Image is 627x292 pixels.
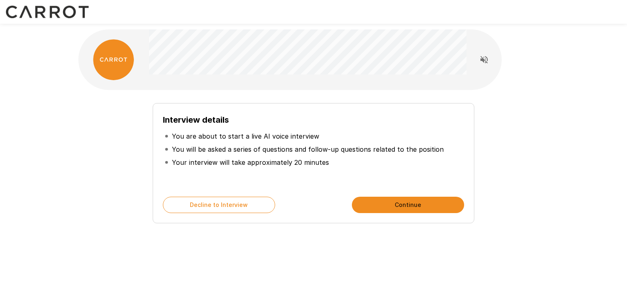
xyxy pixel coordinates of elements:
[172,131,319,141] p: You are about to start a live AI voice interview
[172,157,329,167] p: Your interview will take approximately 20 minutes
[476,52,492,68] button: Read questions aloud
[163,197,275,213] button: Decline to Interview
[163,115,229,125] b: Interview details
[352,197,464,213] button: Continue
[172,144,444,154] p: You will be asked a series of questions and follow-up questions related to the position
[93,39,134,80] img: carrot_logo.png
